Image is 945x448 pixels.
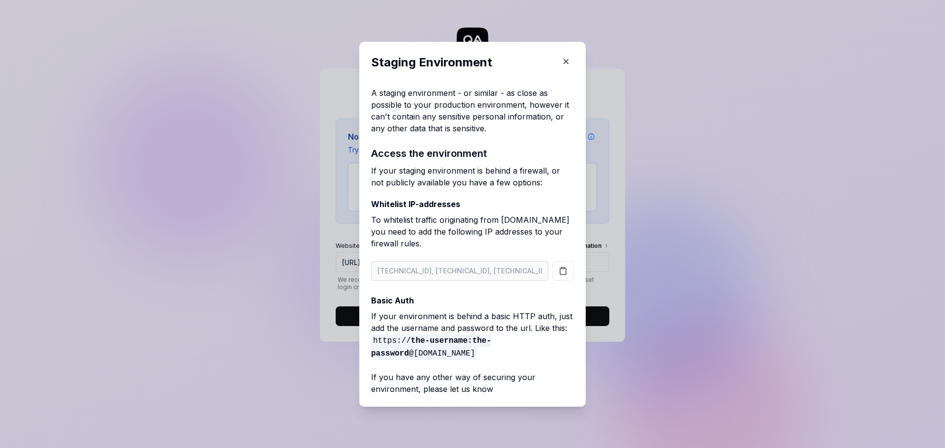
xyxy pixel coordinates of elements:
[552,261,574,281] button: Copy
[371,165,574,188] p: If your staging environment is behind a firewall, or not publicly available you have a few options:
[371,336,491,358] strong: the-username:the-password
[371,198,574,210] p: Whitelist IP-addresses
[558,54,574,69] button: Close Modal
[371,54,554,71] p: Staging Environment
[371,363,574,395] p: If you have any other way of securing your environment, please let us know
[371,87,574,134] p: A staging environment - or similar - as close as possible to your production environment, however...
[371,310,574,359] p: If your environment is behind a basic HTTP auth, just add the username and password to the url. L...
[371,295,574,306] p: Basic Auth
[371,214,574,253] p: To whitelist traffic originating from [DOMAIN_NAME] you need to add the following IP addresses to...
[371,334,491,360] span: https:// @[DOMAIN_NAME]
[371,146,574,161] h3: Access the environment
